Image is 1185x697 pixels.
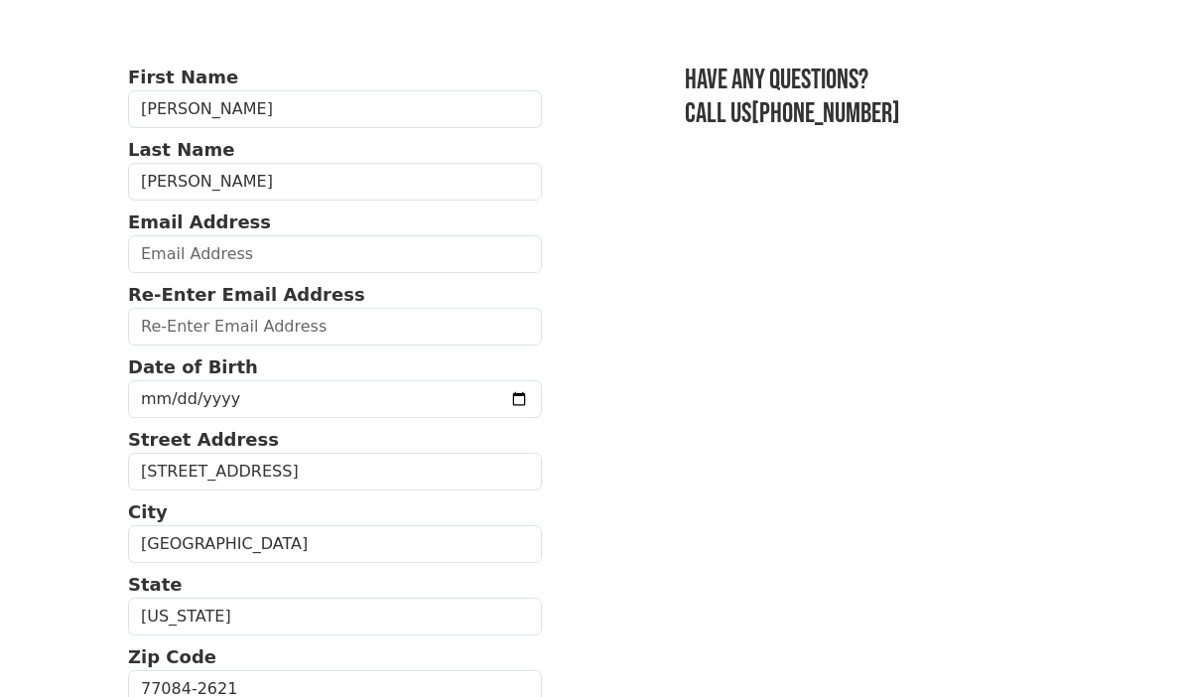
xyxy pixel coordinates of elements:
a: [PHONE_NUMBER] [751,97,900,130]
strong: Email Address [128,211,271,232]
input: First Name [128,90,542,128]
strong: State [128,574,183,595]
strong: Street Address [128,429,279,450]
h3: Have any questions? [685,64,1057,97]
input: City [128,525,542,563]
input: Email Address [128,235,542,273]
strong: City [128,501,168,522]
input: Re-Enter Email Address [128,308,542,346]
strong: Date of Birth [128,356,258,377]
input: Street Address [128,453,542,490]
strong: Zip Code [128,646,216,667]
strong: First Name [128,67,238,87]
input: Last Name [128,163,542,201]
h3: Call us [685,97,1057,131]
strong: Re-Enter Email Address [128,284,365,305]
strong: Last Name [128,139,234,160]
